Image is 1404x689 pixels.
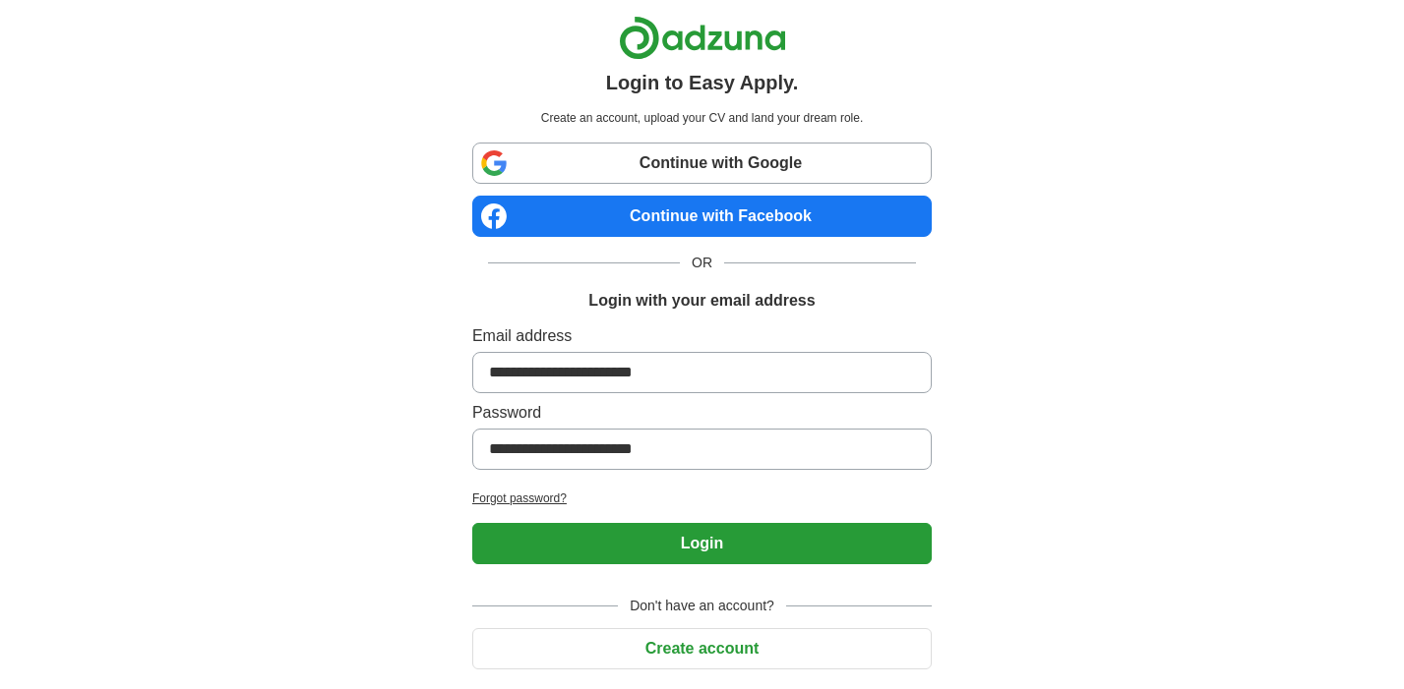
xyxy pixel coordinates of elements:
[618,596,786,616] span: Don't have an account?
[588,289,815,313] h1: Login with your email address
[472,324,932,348] label: Email address
[472,523,932,564] button: Login
[476,109,928,127] p: Create an account, upload your CV and land your dream role.
[472,628,932,669] button: Create account
[472,401,932,425] label: Password
[472,196,932,237] a: Continue with Facebook
[472,143,932,184] a: Continue with Google
[472,640,932,657] a: Create account
[606,68,799,97] h1: Login to Easy Apply.
[619,16,786,60] img: Adzuna logo
[472,489,932,507] a: Forgot password?
[680,253,724,273] span: OR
